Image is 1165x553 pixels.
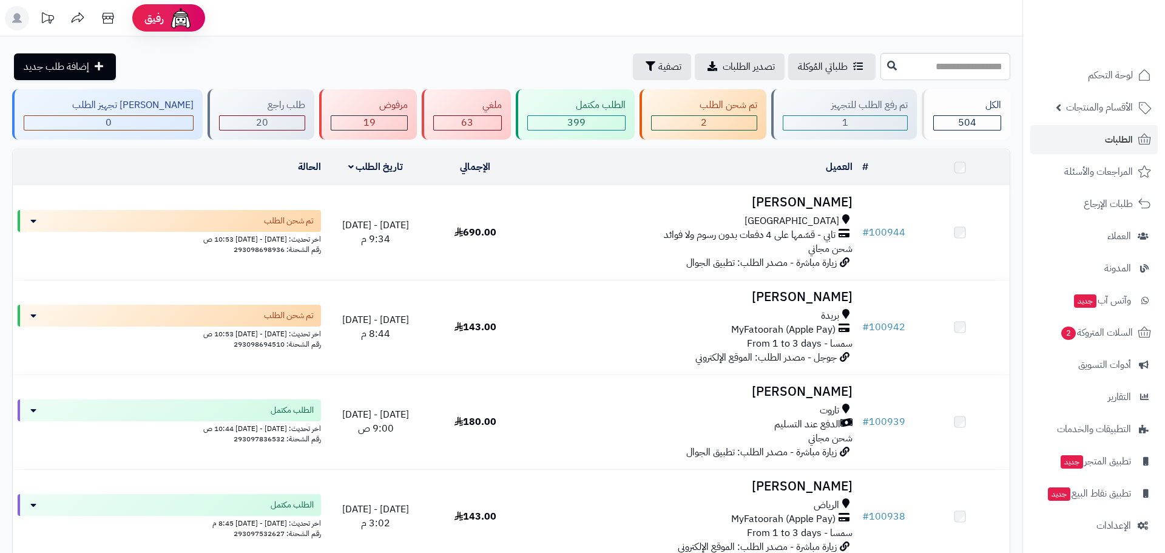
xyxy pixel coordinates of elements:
[1064,163,1133,180] span: المراجعات والأسئلة
[664,228,836,242] span: تابي - قسّمها على 4 دفعات بدون رسوم ولا فوائد
[342,407,409,436] span: [DATE] - [DATE] 9:00 ص
[1047,485,1131,502] span: تطبيق نقاط البيع
[1096,517,1131,534] span: الإعدادات
[234,339,321,350] span: رقم الشحنة: 293098694510
[919,89,1013,140] a: الكل504
[820,404,839,418] span: تاروت
[18,421,321,434] div: اخر تحديث: [DATE] - [DATE] 10:44 ص
[1061,327,1076,340] span: 2
[862,320,905,334] a: #100942
[1030,350,1158,379] a: أدوات التسويق
[1060,324,1133,341] span: السلات المتروكة
[454,320,496,334] span: 143.00
[783,98,908,112] div: تم رفع الطلب للتجهيز
[1030,479,1158,508] a: تطبيق نقاط البيعجديد
[788,53,876,80] a: طلباتي المُوكلة
[298,160,321,174] a: الحالة
[814,498,839,512] span: الرياض
[106,115,112,130] span: 0
[933,98,1001,112] div: الكل
[769,89,919,140] a: تم رفع الطلب للتجهيز 1
[783,116,907,130] div: 1
[658,59,681,74] span: تصفية
[234,244,321,255] span: رقم الشحنة: 293098698936
[317,89,419,140] a: مرفوض 19
[219,98,305,112] div: طلب راجع
[24,116,193,130] div: 0
[1073,292,1131,309] span: وآتس آب
[461,115,473,130] span: 63
[32,6,62,33] a: تحديثات المنصة
[862,509,905,524] a: #100938
[633,53,691,80] button: تصفية
[10,89,205,140] a: [PERSON_NAME] تجهيز الطلب 0
[1078,356,1131,373] span: أدوات التسويق
[454,225,496,240] span: 690.00
[1088,67,1133,84] span: لوحة التحكم
[798,59,848,74] span: طلباتي المُوكلة
[1030,415,1158,444] a: التطبيقات والخدمات
[862,160,868,174] a: #
[1030,318,1158,347] a: السلات المتروكة2
[363,115,376,130] span: 19
[862,225,869,240] span: #
[695,350,837,365] span: جوجل - مصدر الطلب: الموقع الإلكتروني
[842,115,848,130] span: 1
[454,415,496,429] span: 180.00
[958,115,976,130] span: 504
[18,327,321,339] div: اخر تحديث: [DATE] - [DATE] 10:53 ص
[342,502,409,531] span: [DATE] - [DATE] 3:02 م
[808,431,853,446] span: شحن مجاني
[331,116,407,130] div: 19
[1084,195,1133,212] span: طلبات الإرجاع
[348,160,404,174] a: تاريخ الطلب
[169,6,193,30] img: ai-face.png
[1030,511,1158,540] a: الإعدادات
[205,89,317,140] a: طلب راجع 20
[1030,61,1158,90] a: لوحة التحكم
[731,323,836,337] span: MyFatoorah (Apple Pay)
[1030,254,1158,283] a: المدونة
[652,116,757,130] div: 2
[1066,99,1133,116] span: الأقسام والمنتجات
[862,415,905,429] a: #100939
[686,445,837,460] span: زيارة مباشرة - مصدر الطلب: تطبيق الجوال
[234,433,321,444] span: رقم الشحنة: 293097836532
[808,242,853,256] span: شحن مجاني
[862,415,869,429] span: #
[530,290,853,304] h3: [PERSON_NAME]
[695,53,785,80] a: تصدير الطلبات
[1030,157,1158,186] a: المراجعات والأسئلة
[821,309,839,323] span: بريدة
[264,215,314,227] span: تم شحن الطلب
[747,526,853,540] span: سمسا - From 1 to 3 days
[18,516,321,529] div: اخر تحديث: [DATE] - [DATE] 8:45 م
[256,115,268,130] span: 20
[1030,382,1158,412] a: التقارير
[528,116,625,130] div: 399
[24,59,89,74] span: إضافة طلب جديد
[271,404,314,416] span: الطلب مكتمل
[1057,421,1131,438] span: التطبيقات والخدمات
[264,310,314,322] span: تم شحن الطلب
[567,115,586,130] span: 399
[651,98,757,112] div: تم شحن الطلب
[774,418,840,432] span: الدفع عند التسليم
[686,256,837,270] span: زيارة مباشرة - مصدر الطلب: تطبيق الجوال
[862,320,869,334] span: #
[1030,447,1158,476] a: تطبيق المتجرجديد
[745,214,839,228] span: [GEOGRAPHIC_DATA]
[530,480,853,494] h3: [PERSON_NAME]
[331,98,408,112] div: مرفوض
[1074,294,1096,308] span: جديد
[271,499,314,511] span: الطلب مكتمل
[342,218,409,246] span: [DATE] - [DATE] 9:34 م
[731,512,836,526] span: MyFatoorah (Apple Pay)
[460,160,490,174] a: الإجمالي
[747,336,853,351] span: سمسا - From 1 to 3 days
[419,89,513,140] a: ملغي 63
[1107,228,1131,245] span: العملاء
[1030,189,1158,219] a: طلبات الإرجاع
[1059,453,1131,470] span: تطبيق المتجر
[530,385,853,399] h3: [PERSON_NAME]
